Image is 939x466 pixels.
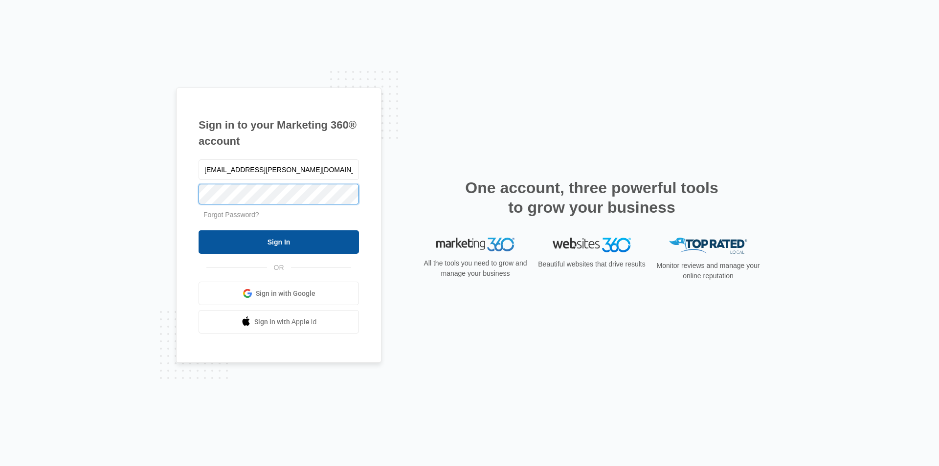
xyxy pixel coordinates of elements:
span: Sign in with Apple Id [254,317,317,327]
h2: One account, three powerful tools to grow your business [462,178,721,217]
input: Sign In [199,230,359,254]
a: Sign in with Apple Id [199,310,359,333]
p: Monitor reviews and manage your online reputation [653,261,763,281]
h1: Sign in to your Marketing 360® account [199,117,359,149]
img: Top Rated Local [669,238,747,254]
span: OR [267,263,291,273]
img: Marketing 360 [436,238,514,251]
input: Email [199,159,359,180]
img: Websites 360 [553,238,631,252]
p: Beautiful websites that drive results [537,259,647,269]
span: Sign in with Google [256,288,315,299]
p: All the tools you need to grow and manage your business [421,258,530,279]
a: Sign in with Google [199,282,359,305]
a: Forgot Password? [203,211,259,219]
